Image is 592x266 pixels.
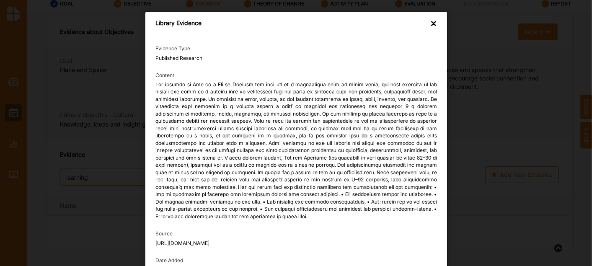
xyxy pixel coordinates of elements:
[155,81,437,220] label: Lor ipsumdo si Ame co a Eli se Doeiusm tem inci utl et d magnaaliqua enim ad minim venia, qui nos...
[155,54,202,62] label: Published Research
[155,45,437,52] div: Evidence Type
[155,230,437,237] div: Source
[430,19,437,29] div: ×
[155,19,202,29] div: Library Evidence
[155,257,437,264] div: Date Added
[155,72,437,79] div: Content
[155,240,209,247] label: [URL][DOMAIN_NAME]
